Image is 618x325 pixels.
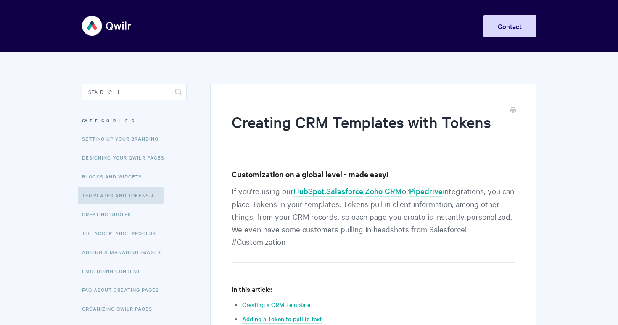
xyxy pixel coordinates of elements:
[82,113,187,128] h3: Categories
[82,10,132,42] img: Qwilr Help Center
[365,186,402,197] a: Zoho CRM
[82,300,158,317] a: Organizing Qwilr Pages
[232,184,515,263] p: If you're using our , , or integrations, you can place Tokens in your templates. Tokens pull in c...
[293,186,325,197] a: HubSpot
[82,225,162,241] a: The Acceptance Process
[409,186,443,197] a: Pipedrive
[326,186,363,197] a: Salesforce
[82,244,167,260] a: Adding & Managing Images
[242,315,322,324] a: Adding a Token to pull in text
[78,187,164,204] a: Templates and Tokens
[242,300,310,309] a: Creating a CRM Template
[82,130,165,147] a: Setting up your Branding
[82,206,137,223] a: Creating Quotes
[82,262,147,279] a: Embedding Content
[232,168,515,180] h3: Customization on a global level - made easy!
[82,84,187,100] input: Search
[82,149,171,166] a: Designing Your Qwilr Pages
[483,15,536,37] a: Contact
[510,106,516,115] a: Print this Article
[232,111,502,147] h1: Creating CRM Templates with Tokens
[82,168,148,185] a: Blocks and Widgets
[82,281,165,298] a: FAQ About Creating Pages
[232,284,272,294] strong: In this article:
